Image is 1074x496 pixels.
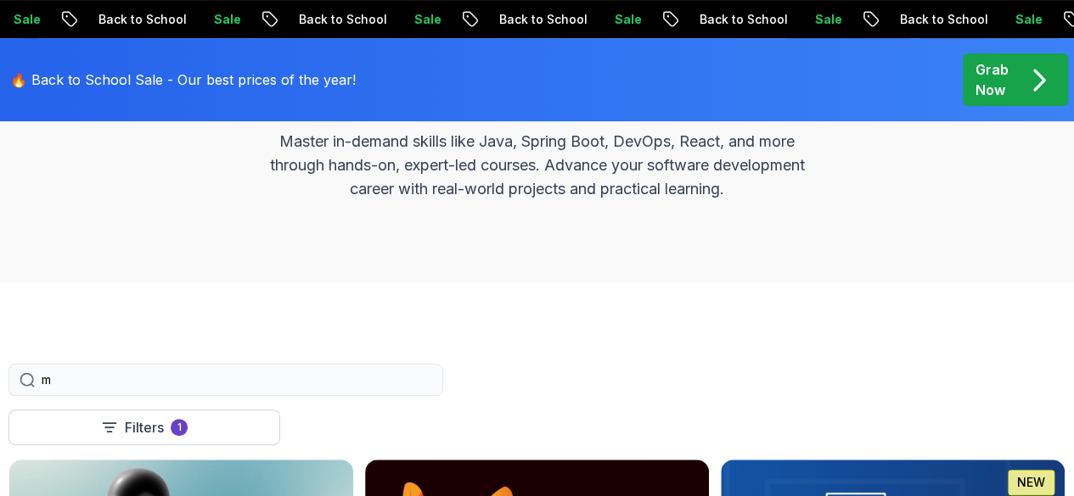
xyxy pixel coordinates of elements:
[177,421,182,434] p: 1
[252,130,823,201] p: Master in-demand skills like Java, Spring Boot, DevOps, React, and more through hands-on, expert-...
[976,59,1009,100] p: Grab Now
[486,11,601,28] p: Back to School
[1002,11,1056,28] p: Sale
[601,11,655,28] p: Sale
[200,11,255,28] p: Sale
[801,11,856,28] p: Sale
[125,417,164,437] p: Filters
[8,410,280,445] button: Filters1
[85,11,200,28] p: Back to School
[285,11,401,28] p: Back to School
[686,11,801,28] p: Back to School
[401,11,455,28] p: Sale
[886,11,1002,28] p: Back to School
[1017,474,1045,491] p: NEW
[42,371,432,388] input: Search Java, React, Spring boot ...
[10,70,356,90] p: 🔥 Back to School Sale - Our best prices of the year!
